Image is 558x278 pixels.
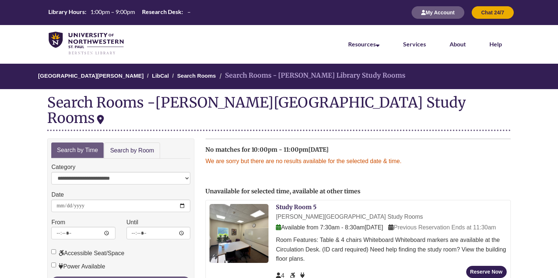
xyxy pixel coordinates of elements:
[218,70,405,81] li: Search Rooms - [PERSON_NAME] Library Study Rooms
[388,224,496,231] span: Previous Reservation Ends at 11:30am
[450,41,466,47] a: About
[348,41,379,47] a: Resources
[209,204,268,263] img: Study Room 5
[489,41,502,47] a: Help
[205,156,510,166] p: We are sorry but there are no results available for the selected date & time.
[51,162,75,172] label: Category
[90,8,135,15] span: 1:00pm – 9:00pm
[205,188,510,195] h2: Unavailable for selected time, available at other times
[51,249,56,254] input: Accessible Seat/Space
[47,95,510,131] div: Search Rooms -
[139,8,184,16] th: Research Desk:
[51,190,64,200] label: Date
[51,142,103,158] a: Search by Time
[276,235,506,264] div: Room Features: Table & 4 chairs Whiteboard Whiteboard markers are available at the Circulation De...
[412,6,464,19] button: My Account
[51,249,124,258] label: Accessible Seat/Space
[47,94,466,127] div: [PERSON_NAME][GEOGRAPHIC_DATA] Study Rooms
[472,9,514,15] a: Chat 24/7
[276,224,383,231] span: Available from 7:30am - 8:30am[DATE]
[205,147,510,153] h2: No matches for 10:00pm - 11:00pm[DATE]
[466,266,507,278] button: Reserve Now
[51,263,56,267] input: Power Available
[126,218,138,227] label: Until
[38,73,143,79] a: [GEOGRAPHIC_DATA][PERSON_NAME]
[276,203,316,211] a: Study Room 5
[45,8,87,16] th: Library Hours:
[187,8,191,15] span: –
[403,41,426,47] a: Services
[412,9,464,15] a: My Account
[472,6,514,19] button: Chat 24/7
[51,262,105,271] label: Power Available
[177,73,216,79] a: Search Rooms
[104,142,160,159] a: Search by Room
[51,218,65,227] label: From
[49,32,124,55] img: UNWSP Library Logo
[276,212,506,222] div: [PERSON_NAME][GEOGRAPHIC_DATA] Study Rooms
[47,64,510,89] nav: Breadcrumb
[45,8,193,17] a: Hours Today
[152,73,169,79] a: LibCal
